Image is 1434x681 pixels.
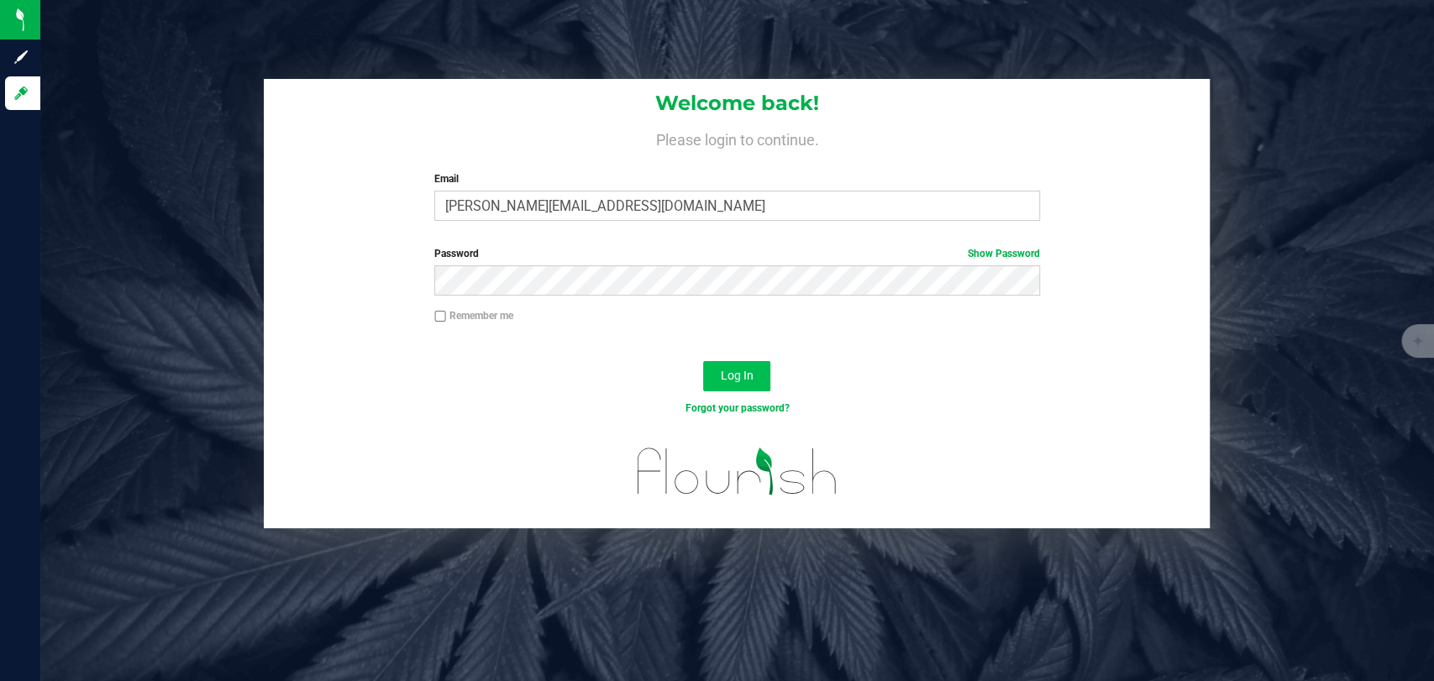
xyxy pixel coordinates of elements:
[264,128,1210,148] h4: Please login to continue.
[703,361,770,391] button: Log In
[434,308,513,323] label: Remember me
[13,85,29,102] inline-svg: Log in
[434,248,479,259] span: Password
[619,433,855,510] img: flourish_logo.svg
[264,92,1210,114] h1: Welcome back!
[721,369,754,382] span: Log In
[968,248,1040,259] a: Show Password
[13,49,29,65] inline-svg: Sign up
[434,171,1040,186] label: Email
[685,402,789,414] a: Forgot your password?
[434,311,446,322] input: Remember me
